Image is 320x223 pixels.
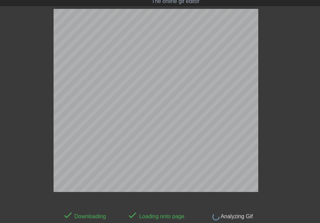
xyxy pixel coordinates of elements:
span: done [63,210,73,220]
span: Analyzing Gif [219,213,253,219]
span: done [127,210,137,220]
span: Loading onto page [137,213,184,219]
span: Downloading [73,213,106,219]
